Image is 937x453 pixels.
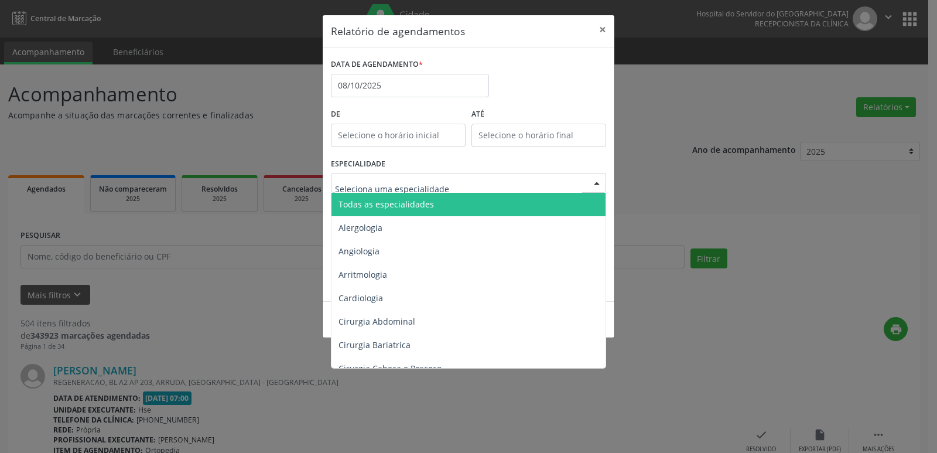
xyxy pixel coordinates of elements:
span: Angiologia [338,246,379,257]
span: Cirurgia Cabeça e Pescoço [338,363,442,374]
span: Cirurgia Bariatrica [338,339,411,350]
input: Seleciona uma especialidade [335,177,582,200]
input: Selecione o horário final [471,124,606,147]
h5: Relatório de agendamentos [331,23,465,39]
span: Alergologia [338,222,382,233]
span: Arritmologia [338,269,387,280]
span: Todas as especialidades [338,199,434,210]
label: ATÉ [471,105,606,124]
span: Cirurgia Abdominal [338,316,415,327]
label: De [331,105,466,124]
label: ESPECIALIDADE [331,155,385,173]
label: DATA DE AGENDAMENTO [331,56,423,74]
button: Close [591,15,614,44]
input: Selecione uma data ou intervalo [331,74,489,97]
span: Cardiologia [338,292,383,304]
input: Selecione o horário inicial [331,124,466,147]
